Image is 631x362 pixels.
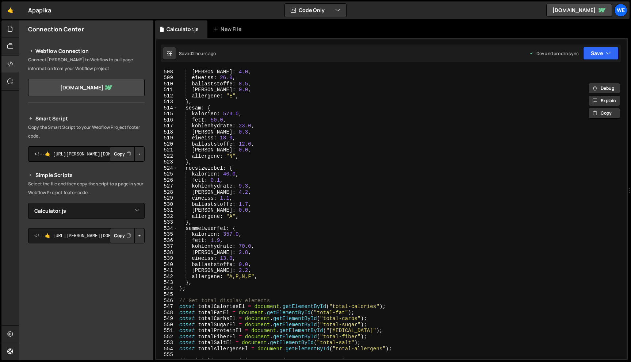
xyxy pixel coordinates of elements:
h2: Simple Scripts [28,171,145,180]
div: 523 [156,159,178,165]
div: 512 [156,93,178,99]
div: 525 [156,171,178,177]
div: 511 [156,87,178,93]
div: 526 [156,177,178,184]
div: 555 [156,352,178,358]
div: 531 [156,207,178,213]
h2: Connection Center [28,25,84,33]
button: Explain [589,95,620,106]
p: Copy the Smart Script to your Webflow Project footer code. [28,123,145,140]
div: 548 [156,310,178,316]
p: Connect [PERSON_NAME] to Webflow to pull page information from your Webflow project [28,55,145,73]
div: Button group with nested dropdown [110,228,145,243]
button: Copy [110,146,135,162]
button: Copy [110,228,135,243]
h2: Webflow Connection [28,47,145,55]
div: 520 [156,141,178,147]
div: 527 [156,183,178,189]
div: 551 [156,328,178,334]
div: 537 [156,243,178,250]
div: Saved [179,50,216,57]
a: [DOMAIN_NAME] [546,4,612,17]
div: 530 [156,201,178,208]
textarea: <!--🤙 [URL][PERSON_NAME][DOMAIN_NAME]> <script>document.addEventListener("DOMContentLoaded", func... [28,146,145,162]
div: 532 [156,213,178,220]
div: 534 [156,226,178,232]
div: 544 [156,286,178,292]
div: 553 [156,340,178,346]
div: 545 [156,292,178,298]
div: 549 [156,316,178,322]
div: 543 [156,280,178,286]
div: 516 [156,117,178,123]
button: Copy [589,108,620,119]
a: 🤙 [1,1,19,19]
div: 2 hours ago [192,50,216,57]
div: 550 [156,322,178,328]
div: 533 [156,219,178,226]
div: Button group with nested dropdown [110,146,145,162]
div: 508 [156,69,178,75]
div: Dev and prod in sync [529,50,579,57]
div: 547 [156,304,178,310]
div: 541 [156,267,178,274]
div: 546 [156,298,178,304]
div: 538 [156,250,178,256]
div: 535 [156,231,178,238]
div: 552 [156,334,178,340]
div: 510 [156,81,178,87]
div: 517 [156,123,178,129]
div: 522 [156,153,178,159]
h2: Smart Script [28,114,145,123]
button: Debug [589,83,620,94]
div: 536 [156,238,178,244]
div: 514 [156,105,178,111]
div: 528 [156,189,178,196]
div: 524 [156,165,178,172]
div: 519 [156,135,178,141]
div: 554 [156,346,178,352]
button: Code Only [285,4,346,17]
button: Save [583,47,619,60]
div: 515 [156,111,178,117]
div: 513 [156,99,178,105]
div: 529 [156,195,178,201]
div: 542 [156,274,178,280]
div: 521 [156,147,178,153]
div: New File [213,26,244,33]
textarea: <!--🤙 [URL][PERSON_NAME][DOMAIN_NAME]> <script>document.addEventListener("DOMContentLoaded", func... [28,228,145,243]
p: Select the file and then copy the script to a page in your Webflow Project footer code. [28,180,145,197]
div: 539 [156,255,178,262]
a: We [614,4,627,17]
a: [DOMAIN_NAME] [28,79,145,96]
div: 518 [156,129,178,135]
div: 509 [156,75,178,81]
div: 540 [156,262,178,268]
div: Calculator.js [167,26,199,33]
iframe: YouTube video player [28,255,145,321]
div: Apapika [28,6,51,15]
